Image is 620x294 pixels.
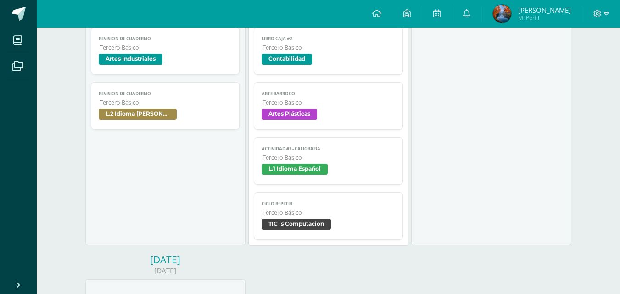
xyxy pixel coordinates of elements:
[263,154,395,161] span: Tercero Básico
[262,91,395,97] span: Arte Barroco
[100,99,232,106] span: Tercero Básico
[262,109,317,120] span: Artes Plásticas
[493,5,511,23] img: 1e1d9445a99b2f04129867a1628ff1b3.png
[262,164,328,175] span: L.1 Idioma Español
[85,253,246,266] div: [DATE]
[85,266,246,276] div: [DATE]
[91,82,240,130] a: Revisión de cuadernoTercero BásicoL.2 Idioma [PERSON_NAME]
[263,209,395,216] span: Tercero Básico
[254,27,403,75] a: Libro Caja #2Tercero BásicoContabilidad
[254,82,403,130] a: Arte BarrocoTercero BásicoArtes Plásticas
[263,44,395,51] span: Tercero Básico
[99,36,232,42] span: Revisión de cuaderno
[518,6,571,15] span: [PERSON_NAME]
[262,201,395,207] span: Ciclo Repetir
[518,14,571,22] span: Mi Perfil
[99,91,232,97] span: Revisión de cuaderno
[99,54,162,65] span: Artes Industriales
[91,27,240,75] a: Revisión de cuadernoTercero BásicoArtes Industriales
[254,137,403,185] a: Actividad #3 - CaligrafíaTercero BásicoL.1 Idioma Español
[99,109,177,120] span: L.2 Idioma [PERSON_NAME]
[100,44,232,51] span: Tercero Básico
[262,54,312,65] span: Contabilidad
[262,219,331,230] span: TIC´s Computación
[254,192,403,240] a: Ciclo RepetirTercero BásicoTIC´s Computación
[263,99,395,106] span: Tercero Básico
[262,36,395,42] span: Libro Caja #2
[262,146,395,152] span: Actividad #3 - Caligrafía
